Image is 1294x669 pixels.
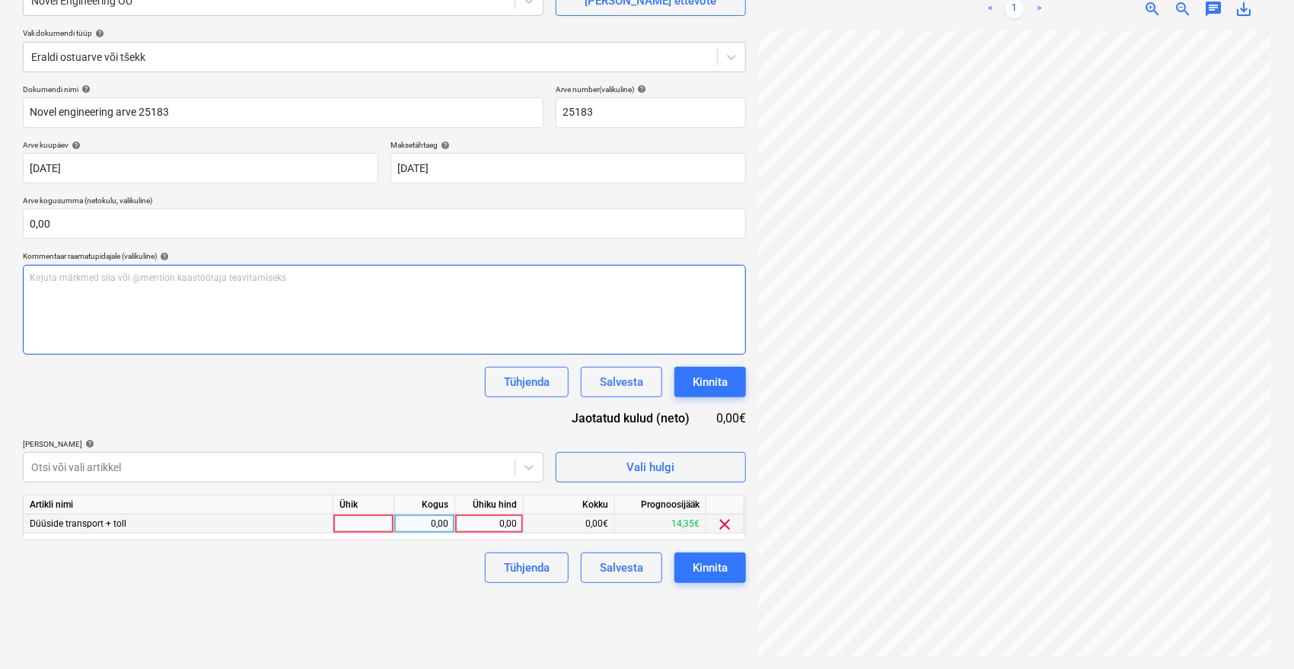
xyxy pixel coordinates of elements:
[23,28,746,38] div: Vali dokumendi tüüp
[157,252,169,261] span: help
[390,140,746,150] div: Maksetähtaeg
[23,84,543,94] div: Dokumendi nimi
[23,97,543,128] input: Dokumendi nimi
[69,141,81,150] span: help
[693,558,728,578] div: Kinnita
[23,196,746,209] p: Arve kogusumma (netokulu, valikuline)
[693,372,728,392] div: Kinnita
[485,553,569,583] button: Tühjenda
[333,495,394,514] div: Ühik
[634,84,646,94] span: help
[394,495,455,514] div: Kogus
[23,140,378,150] div: Arve kuupäev
[92,29,104,38] span: help
[600,372,643,392] div: Salvesta
[524,495,615,514] div: Kokku
[400,514,448,534] div: 0,00
[581,367,662,397] button: Salvesta
[24,495,333,514] div: Artikli nimi
[674,367,746,397] button: Kinnita
[600,558,643,578] div: Salvesta
[504,372,550,392] div: Tühjenda
[390,153,746,183] input: Tähtaega pole määratud
[556,84,746,94] div: Arve number (valikuline)
[23,209,746,239] input: Arve kogusumma (netokulu, valikuline)
[504,558,550,578] div: Tühjenda
[524,514,615,534] div: 0,00€
[548,409,714,427] div: Jaotatud kulud (neto)
[78,84,91,94] span: help
[556,97,746,128] input: Arve number
[82,439,94,448] span: help
[438,141,450,150] span: help
[626,457,674,477] div: Vali hulgi
[556,452,746,483] button: Vali hulgi
[23,439,543,449] div: [PERSON_NAME]
[30,518,126,529] span: Düüside transport + toll
[461,514,517,534] div: 0,00
[581,553,662,583] button: Salvesta
[455,495,524,514] div: Ühiku hind
[714,409,746,427] div: 0,00€
[674,553,746,583] button: Kinnita
[615,495,706,514] div: Prognoosijääk
[23,153,378,183] input: Arve kuupäeva pole määratud.
[23,251,746,261] div: Kommentaar raamatupidajale (valikuline)
[716,515,735,534] span: clear
[485,367,569,397] button: Tühjenda
[615,514,706,534] div: 14,35€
